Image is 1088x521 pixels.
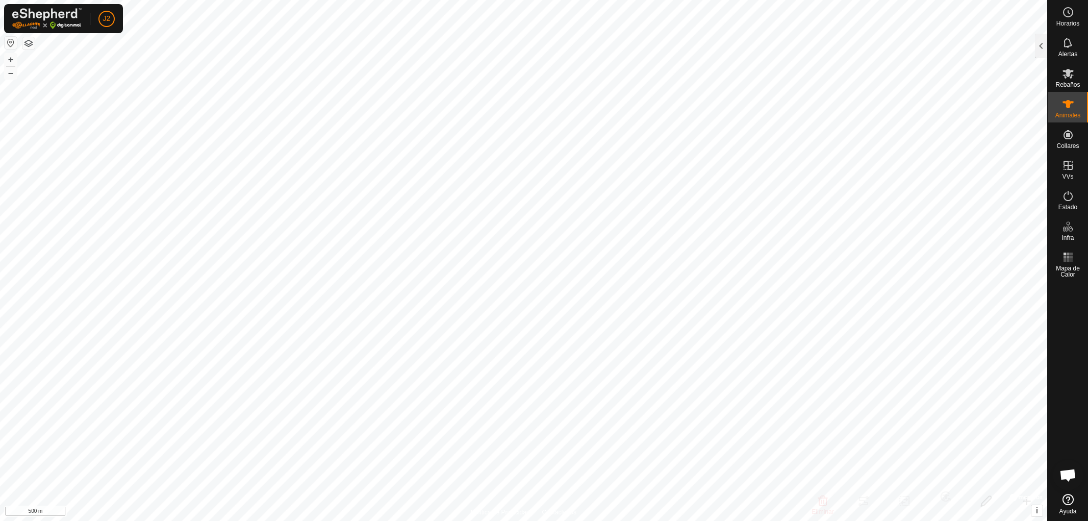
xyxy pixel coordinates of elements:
[1053,460,1083,490] div: Chat abierto
[22,37,35,49] button: Capas del Mapa
[12,8,82,29] img: Logo Gallagher
[1056,20,1079,27] span: Horarios
[542,508,576,517] a: Contáctenos
[1036,506,1038,515] span: i
[1059,508,1077,514] span: Ayuda
[1055,82,1080,88] span: Rebaños
[103,13,111,24] span: J2
[1061,235,1074,241] span: Infra
[5,37,17,49] button: Restablecer Mapa
[1031,505,1043,516] button: i
[1056,143,1079,149] span: Collares
[1050,265,1085,278] span: Mapa de Calor
[471,508,529,517] a: Política de Privacidad
[1058,51,1077,57] span: Alertas
[5,67,17,79] button: –
[5,54,17,66] button: +
[1058,204,1077,210] span: Estado
[1062,173,1073,180] span: VVs
[1055,112,1080,118] span: Animales
[1048,490,1088,518] a: Ayuda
